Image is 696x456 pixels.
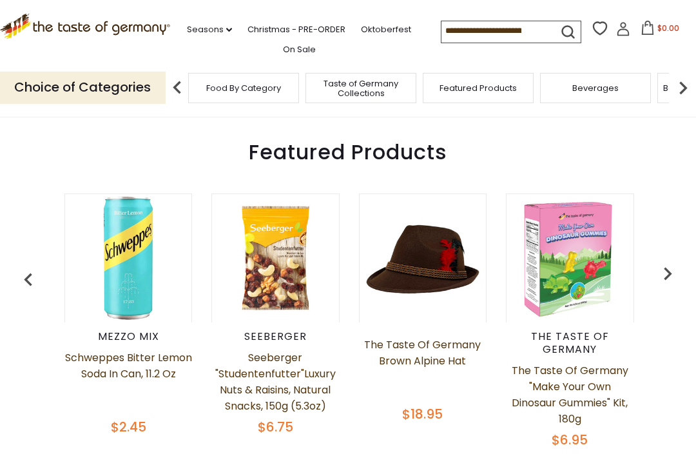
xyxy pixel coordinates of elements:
[506,330,633,356] div: The Taste of Germany
[572,83,619,93] a: Beverages
[164,75,190,101] img: previous arrow
[211,350,339,414] a: Seeberger "Studentenfutter"Luxury Nuts & Raisins, Natural Snacks, 150g (5.3oz)
[64,350,192,414] a: Schweppes Bitter Lemon Soda in Can, 11.2 oz
[506,362,633,427] a: The Taste of Germany "Make Your Own Dinosaur Gummies" Kit, 180g
[670,75,696,101] img: next arrow
[359,337,487,401] a: The Taste of Germany Brown Alpine Hat
[359,404,487,424] div: $18.95
[657,23,679,34] span: $0.00
[440,83,517,93] a: Featured Products
[187,23,232,37] a: Seasons
[507,195,633,321] img: The Taste of Germany
[65,195,191,321] img: Schweppes Bitter Lemon Soda in Can, 11.2 oz
[64,417,192,437] div: $2.45
[633,21,688,40] button: $0.00
[360,195,486,321] img: The Taste of Germany Brown Alpine Hat
[506,430,633,450] div: $6.95
[212,195,338,321] img: Seeberger
[64,330,192,343] div: Mezzo Mix
[211,417,339,437] div: $6.75
[361,23,411,37] a: Oktoberfest
[211,330,339,343] div: Seeberger
[309,79,412,98] a: Taste of Germany Collections
[247,23,345,37] a: Christmas - PRE-ORDER
[15,267,41,293] img: previous arrow
[283,43,316,57] a: On Sale
[206,83,281,93] a: Food By Category
[655,261,681,286] img: previous arrow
